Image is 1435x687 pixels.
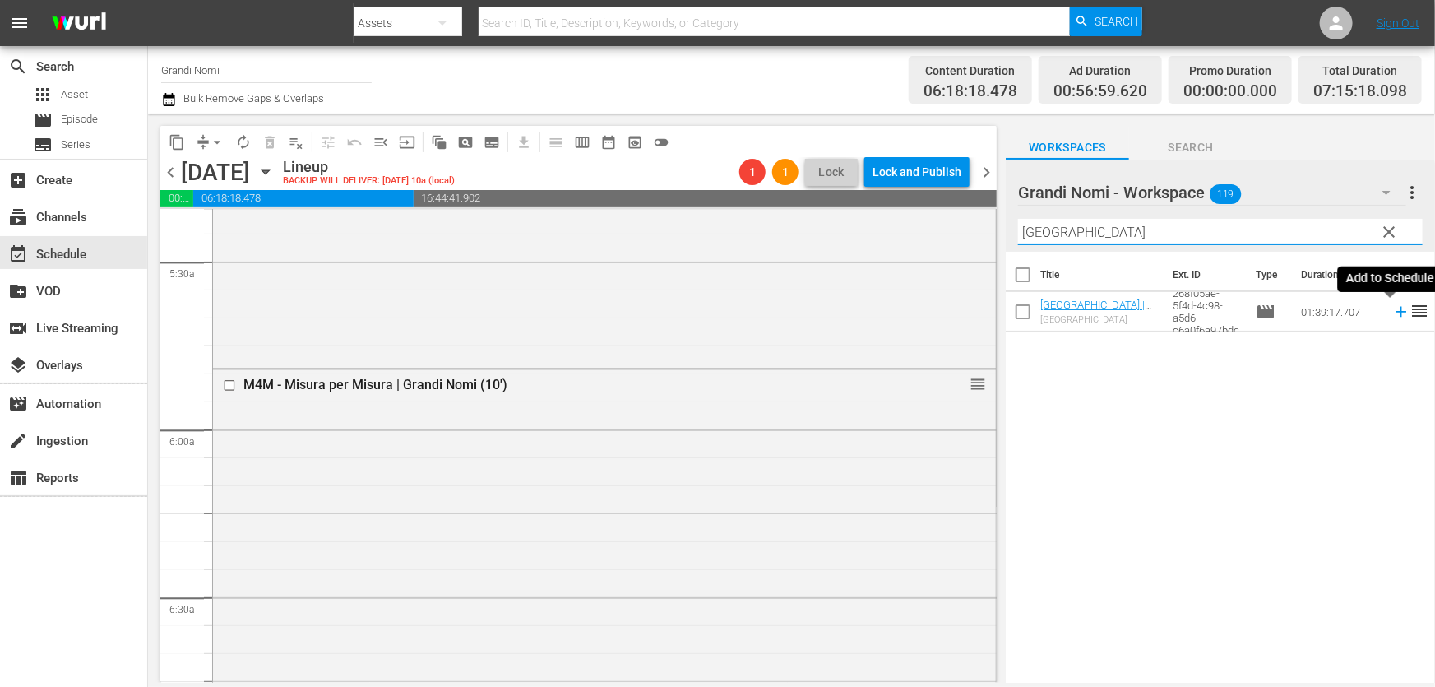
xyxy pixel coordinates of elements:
[1040,314,1160,325] div: [GEOGRAPHIC_DATA]
[1163,252,1246,298] th: Ext. ID
[864,157,970,187] button: Lock and Publish
[61,111,98,128] span: Episode
[1376,218,1402,244] button: clear
[1380,222,1400,242] span: clear
[1295,292,1386,332] td: 01:39:17.707
[33,85,53,104] span: Asset
[805,159,858,186] button: Lock
[923,59,1017,82] div: Content Duration
[8,468,28,488] span: Reports
[1313,82,1407,101] span: 07:15:18.098
[1040,252,1163,298] th: Title
[970,375,986,393] span: reorder
[1403,173,1423,212] button: more_vert
[8,394,28,414] span: Automation
[1247,252,1292,298] th: Type
[181,92,324,104] span: Bulk Remove Gaps & Overlaps
[283,176,455,187] div: BACKUP WILL DELIVER: [DATE] 10a (local)
[923,82,1017,101] span: 06:18:18.478
[283,129,309,156] span: Clear Lineup
[1018,169,1406,216] div: Grandi Nomi - Workspace
[190,129,230,156] span: Remove Gaps & Overlaps
[574,134,590,151] span: calendar_view_week_outlined
[648,129,674,156] span: 24 hours Lineup View is OFF
[1006,137,1129,158] span: Workspaces
[373,134,389,151] span: menu_open
[160,190,193,207] span: 00:56:59.620
[160,162,181,183] span: chevron_left
[653,134,669,151] span: toggle_off
[431,134,447,151] span: auto_awesome_motion_outlined
[1183,59,1277,82] div: Promo Duration
[8,318,28,338] span: Live Streaming
[1053,82,1147,101] span: 00:56:59.620
[970,375,986,392] button: reorder
[1183,82,1277,101] span: 00:00:00.000
[595,129,622,156] span: Month Calendar View
[10,13,30,33] span: menu
[1292,252,1391,298] th: Duration
[1313,59,1407,82] div: Total Duration
[8,207,28,227] span: Channels
[243,377,905,392] div: M4M - Misura per Misura | Grandi Nomi (10')
[309,126,341,158] span: Customize Events
[1040,299,1151,323] a: [GEOGRAPHIC_DATA] | Grandi Nomi (10')
[1377,16,1419,30] a: Sign Out
[257,129,283,156] span: Select an event to delete
[399,134,415,151] span: input
[8,281,28,301] span: VOD
[209,134,225,151] span: arrow_drop_down
[39,4,118,43] img: ans4CAIJ8jUAAAAAAAAAAAAAAAAAAAAAAAAgQb4GAAAAAAAAAAAAAAAAAAAAAAAAJMjXAAAAAAAAAAAAAAAAAAAAAAAAgAT5G...
[8,170,28,190] span: Create
[164,129,190,156] span: Copy Lineup
[1257,302,1276,322] span: Episode
[8,244,28,264] span: Schedule
[1053,59,1147,82] div: Ad Duration
[457,134,474,151] span: pageview_outlined
[33,135,53,155] span: Series
[61,137,90,153] span: Series
[8,355,28,375] span: Overlays
[873,157,961,187] div: Lock and Publish
[414,190,998,207] span: 16:44:41.902
[1403,183,1423,202] span: more_vert
[739,165,766,179] span: 1
[8,431,28,451] span: Ingestion
[33,110,53,130] span: Episode
[181,159,250,186] div: [DATE]
[627,134,643,151] span: preview_outlined
[169,134,185,151] span: content_copy
[283,158,455,176] div: Lineup
[235,134,252,151] span: autorenew_outlined
[1129,137,1252,158] span: Search
[61,86,88,103] span: Asset
[230,129,257,156] span: Loop Content
[772,165,799,179] span: 1
[600,134,617,151] span: date_range_outlined
[288,134,304,151] span: playlist_remove_outlined
[1095,7,1138,36] span: Search
[452,129,479,156] span: Create Search Block
[1166,292,1250,332] td: 268f05ae-5f4d-4c98-a5d6-c6a0f6a97bdc
[193,190,413,207] span: 06:18:18.478
[484,134,500,151] span: subtitles_outlined
[976,162,997,183] span: chevron_right
[1070,7,1142,36] button: Search
[812,164,851,181] span: Lock
[195,134,211,151] span: compress
[8,57,28,77] span: Search
[1410,301,1430,321] span: reorder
